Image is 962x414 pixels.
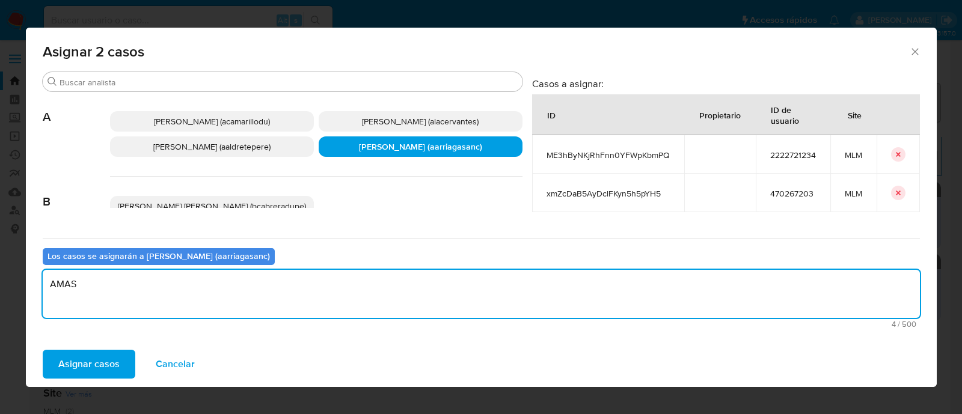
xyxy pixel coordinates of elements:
[533,100,570,129] div: ID
[47,250,270,262] b: Los casos se asignarán a [PERSON_NAME] (aarriagasanc)
[153,141,271,153] span: [PERSON_NAME] (aaldretepere)
[891,186,905,200] button: icon-button
[43,44,910,59] span: Asignar 2 casos
[47,77,57,87] button: Buscar
[845,150,862,160] span: MLM
[118,200,306,212] span: [PERSON_NAME] [PERSON_NAME] (bcabreradupe)
[43,92,110,124] span: A
[756,95,830,135] div: ID de usuario
[685,100,755,129] div: Propietario
[845,188,862,199] span: MLM
[362,115,479,127] span: [PERSON_NAME] (alacervantes)
[770,188,816,199] span: 470267203
[110,196,314,216] div: [PERSON_NAME] [PERSON_NAME] (bcabreradupe)
[110,136,314,157] div: [PERSON_NAME] (aaldretepere)
[140,350,210,379] button: Cancelar
[532,78,920,90] h3: Casos a asignar:
[359,141,482,153] span: [PERSON_NAME] (aarriagasanc)
[319,136,522,157] div: [PERSON_NAME] (aarriagasanc)
[46,320,916,328] span: Máximo 500 caracteres
[154,115,270,127] span: [PERSON_NAME] (acamarillodu)
[43,350,135,379] button: Asignar casos
[547,150,670,160] span: ME3hByNKjRhFnn0YFWpKbmPQ
[58,351,120,377] span: Asignar casos
[770,150,816,160] span: 2222721234
[110,111,314,132] div: [PERSON_NAME] (acamarillodu)
[319,111,522,132] div: [PERSON_NAME] (alacervantes)
[891,147,905,162] button: icon-button
[60,77,518,88] input: Buscar analista
[43,177,110,209] span: B
[547,188,670,199] span: xmZcDaB5AyDclFKyn5h5pYH5
[26,28,937,387] div: assign-modal
[156,351,195,377] span: Cancelar
[833,100,876,129] div: Site
[43,270,920,318] textarea: AMAS
[909,46,920,56] button: Cerrar ventana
